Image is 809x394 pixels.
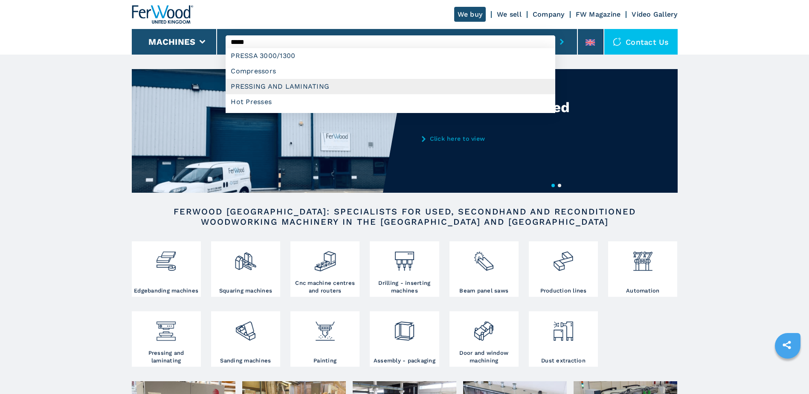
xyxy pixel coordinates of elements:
[449,311,519,367] a: Door and window machining
[134,349,199,365] h3: Pressing and laminating
[132,311,201,367] a: Pressing and laminating
[314,243,336,272] img: centro_di_lavoro_cnc_2.png
[314,313,336,342] img: verniciatura_1.png
[555,32,568,52] button: submit-button
[540,287,587,295] h3: Production lines
[219,287,272,295] h3: Squaring machines
[626,287,660,295] h3: Automation
[226,48,555,64] div: PRESSA 3000/1300
[234,313,257,342] img: levigatrici_2.png
[132,69,405,193] img: New UK Stock Added
[459,287,508,295] h3: Beam panel saws
[370,311,439,367] a: Assembly - packaging
[148,37,195,47] button: Machines
[374,357,435,365] h3: Assembly - packaging
[234,243,257,272] img: squadratrici_2.png
[558,184,561,187] button: 2
[452,349,516,365] h3: Door and window machining
[393,313,416,342] img: montaggio_imballaggio_2.png
[497,10,522,18] a: We sell
[632,10,677,18] a: Video Gallery
[313,357,336,365] h3: Painting
[776,334,797,356] a: sharethis
[576,10,621,18] a: FW Magazine
[211,311,280,367] a: Sanding machines
[134,287,198,295] h3: Edgebanding machines
[211,241,280,297] a: Squaring machines
[608,241,677,297] a: Automation
[604,29,678,55] div: Contact us
[293,279,357,295] h3: Cnc machine centres and routers
[473,313,495,342] img: lavorazione_porte_finestre_2.png
[226,64,555,79] div: Compressors
[529,241,598,297] a: Production lines
[613,38,621,46] img: Contact us
[454,7,486,22] a: We buy
[155,243,177,272] img: bordatrici_1.png
[529,311,598,367] a: Dust extraction
[372,279,437,295] h3: Drilling - inserting machines
[473,243,495,272] img: sezionatrici_2.png
[155,313,177,342] img: pressa-strettoia.png
[132,241,201,297] a: Edgebanding machines
[226,79,555,94] div: PRESSING AND LAMINATING
[132,5,193,24] img: Ferwood
[290,241,360,297] a: Cnc machine centres and routers
[552,313,574,342] img: aspirazione_1.png
[393,243,416,272] img: foratrici_inseritrici_2.png
[632,243,654,272] img: automazione.png
[533,10,565,18] a: Company
[220,357,271,365] h3: Sanding machines
[449,241,519,297] a: Beam panel saws
[773,356,803,388] iframe: Chat
[290,311,360,367] a: Painting
[551,184,555,187] button: 1
[226,94,555,110] div: Hot Presses
[552,243,574,272] img: linee_di_produzione_2.png
[370,241,439,297] a: Drilling - inserting machines
[541,357,586,365] h3: Dust extraction
[159,206,650,227] h2: FERWOOD [GEOGRAPHIC_DATA]: SPECIALISTS FOR USED, SECONDHAND AND RECONDITIONED WOODWORKING MACHINE...
[422,135,589,142] a: Click here to view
